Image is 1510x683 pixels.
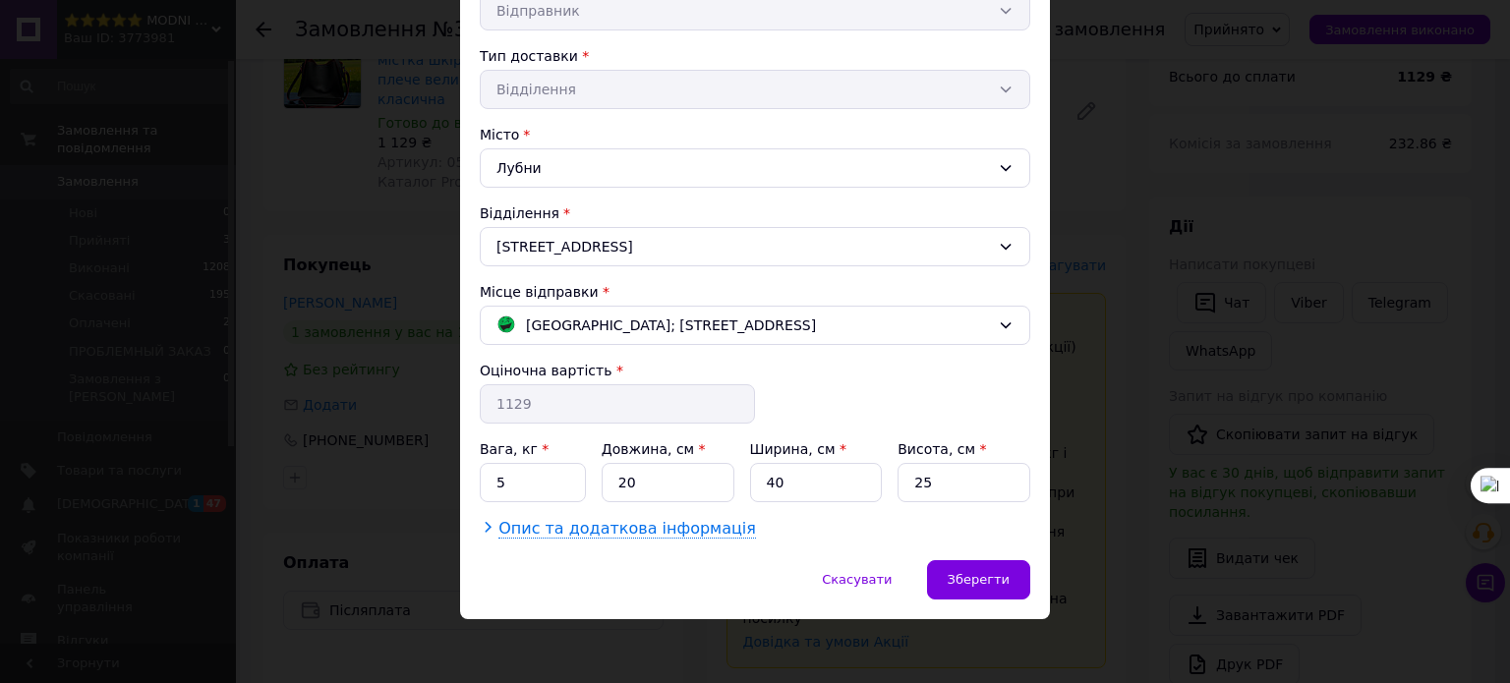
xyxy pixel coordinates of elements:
label: Вага, кг [480,441,549,457]
span: Скасувати [822,572,892,587]
div: Лубни [480,148,1030,188]
label: Ширина, см [750,441,846,457]
label: Висота, см [898,441,986,457]
span: Зберегти [948,572,1010,587]
div: [STREET_ADDRESS] [480,227,1030,266]
span: [GEOGRAPHIC_DATA]; [STREET_ADDRESS] [526,314,816,336]
div: Відділення [480,203,1030,223]
div: Місто [480,125,1030,144]
label: Оціночна вартість [480,363,611,378]
label: Довжина, см [602,441,706,457]
div: Тип доставки [480,46,1030,66]
span: Опис та додаткова інформація [498,519,756,539]
div: Місце відправки [480,282,1030,302]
